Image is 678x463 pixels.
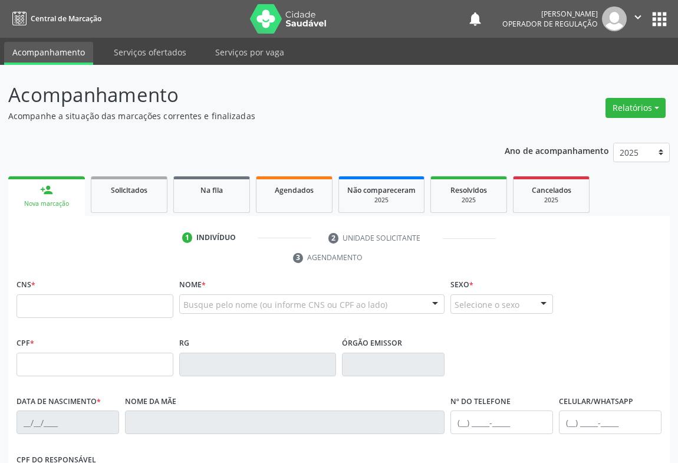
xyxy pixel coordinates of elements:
label: Data de nascimento [17,393,101,411]
a: Acompanhamento [4,42,93,65]
button:  [627,6,649,31]
div: [PERSON_NAME] [502,9,598,19]
label: Sexo [450,276,473,294]
a: Serviços ofertados [106,42,195,63]
span: Solicitados [111,185,147,195]
a: Central de Marcação [8,9,101,28]
button: notifications [467,11,483,27]
input: __/__/____ [17,411,119,434]
i:  [631,11,644,24]
p: Ano de acompanhamento [505,143,609,157]
label: Órgão emissor [342,334,402,353]
div: person_add [40,183,53,196]
label: CNS [17,276,35,294]
input: (__) _____-_____ [450,411,553,434]
div: 1 [182,232,193,243]
label: Nome da mãe [125,393,176,411]
label: Nome [179,276,206,294]
span: Não compareceram [347,185,416,195]
label: RG [179,334,189,353]
button: apps [649,9,670,29]
button: Relatórios [605,98,666,118]
span: Central de Marcação [31,14,101,24]
label: Celular/WhatsApp [559,393,633,411]
div: Indivíduo [196,232,236,243]
span: Cancelados [532,185,571,195]
span: Agendados [275,185,314,195]
div: Nova marcação [17,199,77,208]
div: 2025 [347,196,416,205]
div: 2025 [522,196,581,205]
div: 2025 [439,196,498,205]
span: Operador de regulação [502,19,598,29]
p: Acompanhe a situação das marcações correntes e finalizadas [8,110,471,122]
label: Nº do Telefone [450,393,511,411]
img: img [602,6,627,31]
label: CPF [17,334,34,353]
span: Selecione o sexo [455,298,519,311]
p: Acompanhamento [8,80,471,110]
span: Resolvidos [450,185,487,195]
input: (__) _____-_____ [559,411,661,434]
span: Busque pelo nome (ou informe CNS ou CPF ao lado) [183,298,387,311]
a: Serviços por vaga [207,42,292,63]
span: Na fila [200,185,223,195]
